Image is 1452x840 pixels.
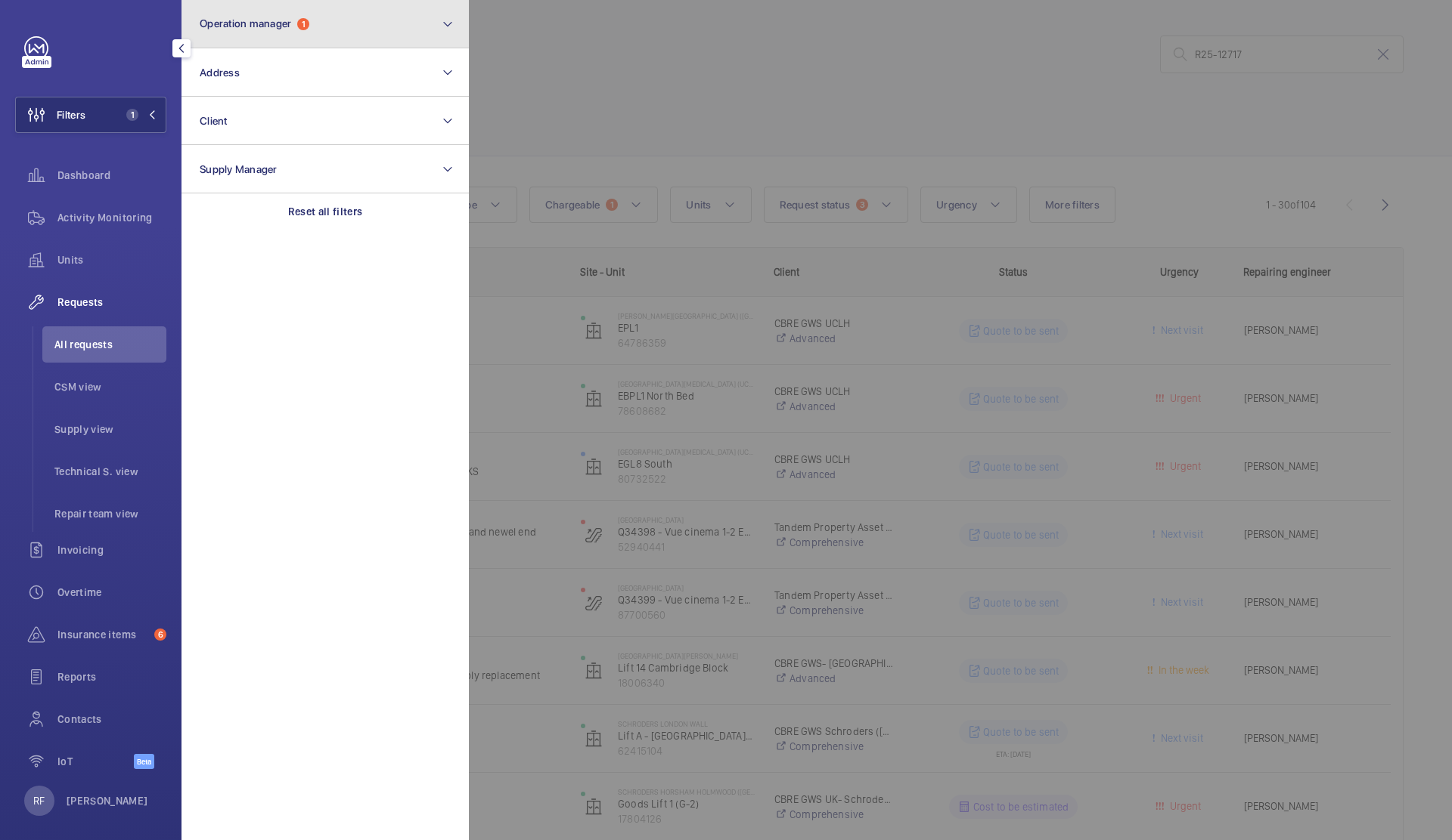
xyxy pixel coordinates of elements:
[57,542,166,557] span: Invoicing
[57,585,166,600] span: Overtime
[54,464,166,479] span: Technical S. view
[57,669,166,684] span: Reports
[57,295,166,310] span: Requests
[134,754,154,769] span: Beta
[57,627,148,642] span: Insurance items
[57,252,166,267] span: Units
[57,168,166,183] span: Dashboard
[126,109,138,121] span: 1
[67,793,148,808] p: [PERSON_NAME]
[54,506,166,521] span: Repair team view
[54,337,166,352] span: All requests
[57,712,166,727] span: Contacts
[154,628,166,641] span: 6
[33,793,45,808] p: RF
[15,97,166,133] button: Filters1
[54,379,166,394] span: CSM view
[57,210,166,225] span: Activity Monitoring
[54,422,166,437] span: Supply view
[57,754,134,769] span: IoT
[57,107,85,122] span: Filters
